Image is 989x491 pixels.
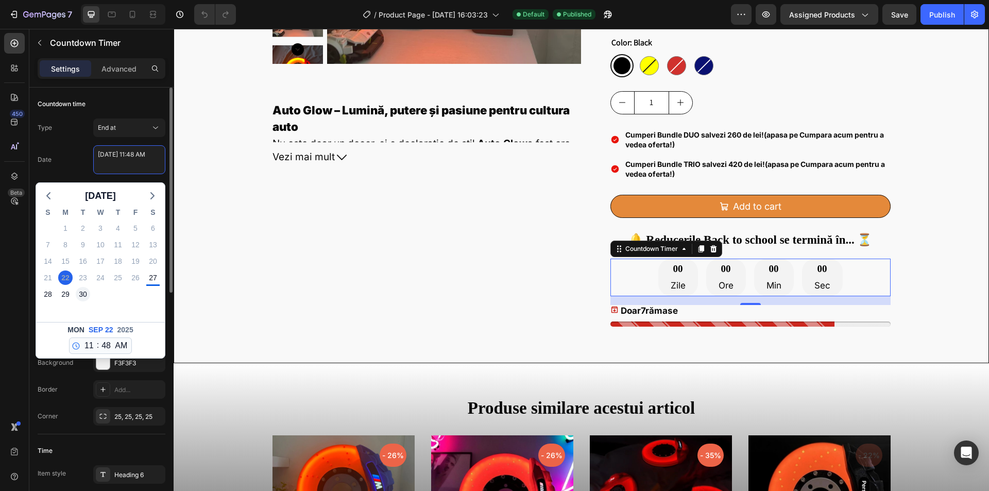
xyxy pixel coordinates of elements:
[545,234,560,247] div: 00
[545,251,560,263] p: Ore
[593,251,608,263] p: Min
[98,124,116,131] span: End at
[559,171,608,184] div: Add to cart
[593,234,608,247] div: 00
[101,63,137,74] p: Advanced
[58,238,73,252] div: Monday, Sep 8, 2025
[92,207,109,220] div: W
[99,122,408,136] button: Vezi mai mult
[38,358,73,367] div: Background
[374,9,377,20] span: /
[437,7,480,21] legend: Color: Black
[41,254,55,268] div: Sunday, Sep 14, 2025
[74,207,92,220] div: T
[174,29,989,491] iframe: Design area
[146,221,160,235] div: Saturday, Sep 6, 2025
[93,254,108,268] div: Wednesday, Sep 17, 2025
[452,131,711,150] strong: Cumperi Bundle TRIO salvezi 420 de lei!(apasa pe Cumpara acum pentru a vedea oferta!)
[58,287,73,301] div: Monday, Sep 29, 2025
[38,412,58,421] div: Corner
[304,109,354,121] strong: Auto Glow
[85,188,116,204] span: [DATE]
[109,207,127,220] div: T
[99,122,161,136] span: Vezi mai mult
[111,238,125,252] div: Thursday, Sep 11, 2025
[38,446,53,455] div: Time
[920,4,964,25] button: Publish
[89,325,103,335] span: Sep
[81,188,120,204] button: [DATE]
[437,63,461,85] button: decrement
[58,270,73,285] div: Monday, Sep 22, 2025
[76,221,90,235] div: Tuesday, Sep 2, 2025
[144,207,162,220] div: S
[57,207,74,220] div: M
[891,10,908,19] span: Save
[111,254,125,268] div: Thursday, Sep 18, 2025
[882,4,916,25] button: Save
[461,63,496,85] input: quantity
[365,415,391,438] pre: - 26%
[51,63,80,74] p: Settings
[111,270,125,285] div: Thursday, Sep 25, 2025
[497,251,512,263] p: Zile
[114,359,163,368] div: F3F3F3
[194,4,236,25] div: Undo/Redo
[497,234,512,247] div: 00
[41,287,55,301] div: Sunday, Sep 28, 2025
[58,254,73,268] div: Monday, Sep 15, 2025
[128,238,143,252] div: Friday, Sep 12, 2025
[97,339,99,351] span: :
[789,9,855,20] span: Assigned Products
[8,189,25,197] div: Beta
[38,469,66,478] div: Item style
[93,270,108,285] div: Wednesday, Sep 24, 2025
[524,415,550,438] pre: - 35%
[641,251,657,263] p: Sec
[10,110,25,118] div: 450
[67,325,84,335] span: Mon
[93,238,108,252] div: Wednesday, Sep 10, 2025
[93,118,165,137] button: End at
[38,123,52,132] div: Type
[38,385,58,394] div: Border
[206,415,233,438] pre: - 26%
[452,101,710,121] strong: Cumperi Bundle DUO salvezi 260 de lei!(apasa pe Cumpara acum pentru a vedea oferta!)
[41,238,55,252] div: Sunday, Sep 7, 2025
[117,325,133,335] span: 2025
[128,254,143,268] div: Friday, Sep 19, 2025
[111,221,125,235] div: Thursday, Sep 4, 2025
[4,4,77,25] button: 7
[450,215,506,225] div: Countdown Timer
[641,234,657,247] div: 00
[437,166,717,189] button: Add to cart
[93,221,108,235] div: Wednesday, Sep 3, 2025
[682,415,709,438] pre: - 22%
[76,270,90,285] div: Tuesday, Sep 23, 2025
[114,470,163,480] div: Heading 6
[496,63,519,85] button: increment
[114,412,163,421] div: 25, 25, 25, 25
[563,10,591,19] span: Published
[41,270,55,285] div: Sunday, Sep 21, 2025
[99,367,717,392] h2: Produse similare acestui articol
[467,277,472,287] span: 7
[39,207,57,220] div: S
[76,254,90,268] div: Tuesday, Sep 16, 2025
[127,207,144,220] div: F
[50,37,161,49] p: Countdown Timer
[455,205,699,217] strong: 🔔 Reducerile Back to school se termină în... ⏳
[114,385,163,395] div: Add...
[76,287,90,301] div: Tuesday, Sep 30, 2025
[379,9,488,20] span: Product Page - [DATE] 16:03:23
[105,325,113,335] span: 22
[929,9,955,20] div: Publish
[58,221,73,235] div: Monday, Sep 1, 2025
[523,10,544,19] span: Default
[128,221,143,235] div: Friday, Sep 5, 2025
[954,441,979,465] div: Open Intercom Messenger
[146,270,160,285] div: Saturday, Sep 27, 2025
